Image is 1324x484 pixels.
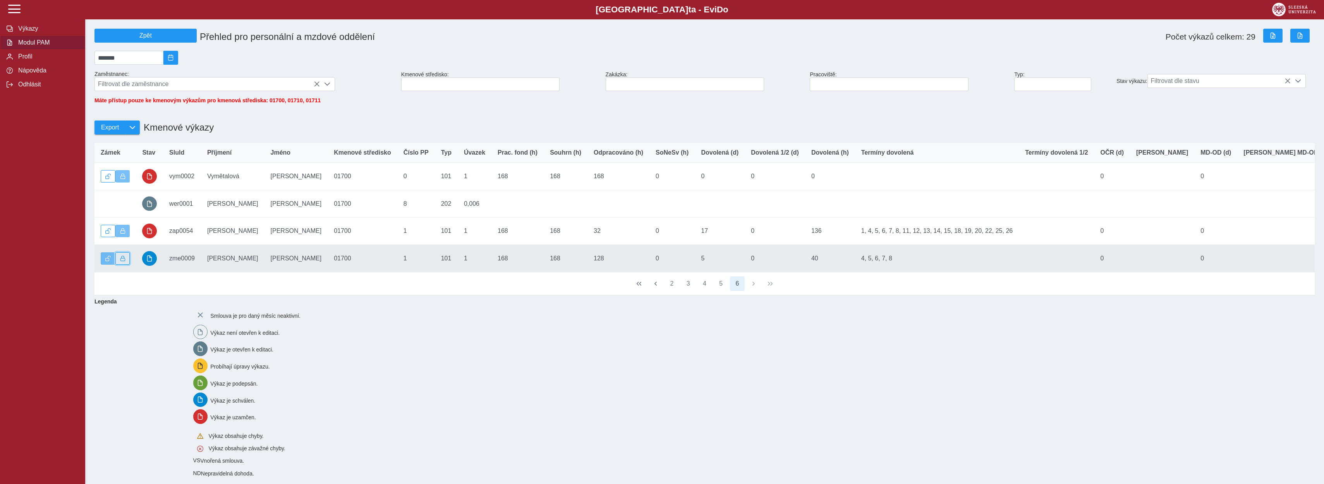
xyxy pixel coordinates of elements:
span: [PERSON_NAME] MD-OD [1243,149,1318,156]
h1: Kmenové výkazy [140,118,214,137]
span: Výkaz je uzamčen. [210,414,256,420]
button: 2 [665,276,679,291]
button: 3 [681,276,695,291]
button: Zpět [94,29,197,43]
td: vym0002 [163,163,201,190]
td: 1 [397,245,435,272]
td: 1 [397,217,435,245]
span: D [717,5,723,14]
td: 0 [805,163,855,190]
td: [PERSON_NAME] [264,217,328,245]
b: Legenda [91,295,1312,308]
td: 0 [649,217,695,245]
button: uzamčeno [142,224,157,238]
span: Úvazek [464,149,485,156]
td: 0 [649,245,695,272]
td: 1 [458,217,491,245]
td: 01700 [328,245,397,272]
button: schváleno [142,251,157,266]
span: Modul PAM [16,39,79,46]
span: Výkazy [16,25,79,32]
span: Termíny dovolená 1/2 [1025,149,1088,156]
button: 5 [714,276,728,291]
button: uzamčeno [142,169,157,184]
td: 101 [435,217,458,245]
span: Zámek [101,149,120,156]
td: [PERSON_NAME] [201,245,264,272]
h1: Přehled pro personální a mzdové oddělení [197,28,810,45]
td: 32 [587,217,649,245]
span: MD-OD (d) [1200,149,1231,156]
div: Stav výkazu: [1113,71,1318,91]
td: 168 [544,245,587,272]
span: Souhrn (h) [550,149,581,156]
td: wer0001 [163,190,201,217]
td: [PERSON_NAME] [264,163,328,190]
span: SoNeSv (h) [656,149,689,156]
td: 5 [695,245,745,272]
button: Export do Excelu [1263,29,1283,43]
span: Jméno [271,149,291,156]
span: Profil [16,53,79,60]
span: Výkaz je schválen. [210,397,255,403]
td: zme0009 [163,245,201,272]
td: 01700 [328,217,397,245]
td: 0 [745,163,805,190]
td: 4, 5, 6, 7, 8 [855,245,1019,272]
span: Dovolená (d) [701,149,738,156]
button: Export do PDF [1290,29,1310,43]
td: 0 [1194,217,1237,245]
td: 0 [745,217,805,245]
span: Výkaz obsahuje závažné chyby. [209,445,285,451]
td: 1 [458,245,491,272]
button: Export [94,121,125,134]
td: [PERSON_NAME] [201,190,264,217]
td: 01700 [328,190,397,217]
button: 6 [730,276,745,291]
span: Dovolená (h) [811,149,849,156]
span: Odhlásit [16,81,79,88]
td: 128 [587,245,649,272]
span: Výkaz obsahuje chyby. [209,433,264,439]
span: Filtrovat dle zaměstnance [95,78,320,91]
td: 168 [544,163,587,190]
td: zap0054 [163,217,201,245]
span: Smlouva je pro daný měsíc neaktivní. [210,313,301,319]
span: Dovolená 1/2 (d) [751,149,799,156]
td: 168 [491,217,544,245]
td: [PERSON_NAME] [264,245,328,272]
td: 136 [805,217,855,245]
td: 202 [435,190,458,217]
td: 0 [1094,245,1130,272]
button: Odemknout výkaz. [101,170,115,183]
span: Vnořená smlouva. [200,458,244,464]
span: Typ [441,149,452,156]
div: Typ: [1011,68,1113,94]
img: logo_web_su.png [1272,3,1316,16]
td: [PERSON_NAME] [264,190,328,217]
span: Stav [142,149,155,156]
span: Nepravidelná dohoda. [201,470,254,477]
span: o [723,5,728,14]
td: 0 [1094,217,1130,245]
td: 1 [458,163,491,190]
span: Máte přístup pouze ke kmenovým výkazům pro kmenová střediska: 01700, 01710, 01711 [94,97,321,103]
span: Zpět [98,32,193,39]
span: t [688,5,691,14]
span: Číslo PP [404,149,429,156]
td: 0 [695,163,745,190]
span: Nápověda [16,67,79,74]
button: Výkaz je odemčen. [101,252,115,265]
div: Kmenové středisko: [398,68,603,94]
span: OČR (d) [1101,149,1124,156]
span: Výkaz není otevřen k editaci. [210,329,280,336]
div: Zaměstnanec: [91,68,398,94]
td: 168 [544,217,587,245]
span: Export [101,124,119,131]
button: Výkaz uzamčen. [115,170,130,183]
td: 168 [491,245,544,272]
span: Smlouva vnořená do kmene [193,470,201,476]
td: Vymětalová [201,163,264,190]
td: 168 [491,163,544,190]
td: 0 [1194,163,1237,190]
